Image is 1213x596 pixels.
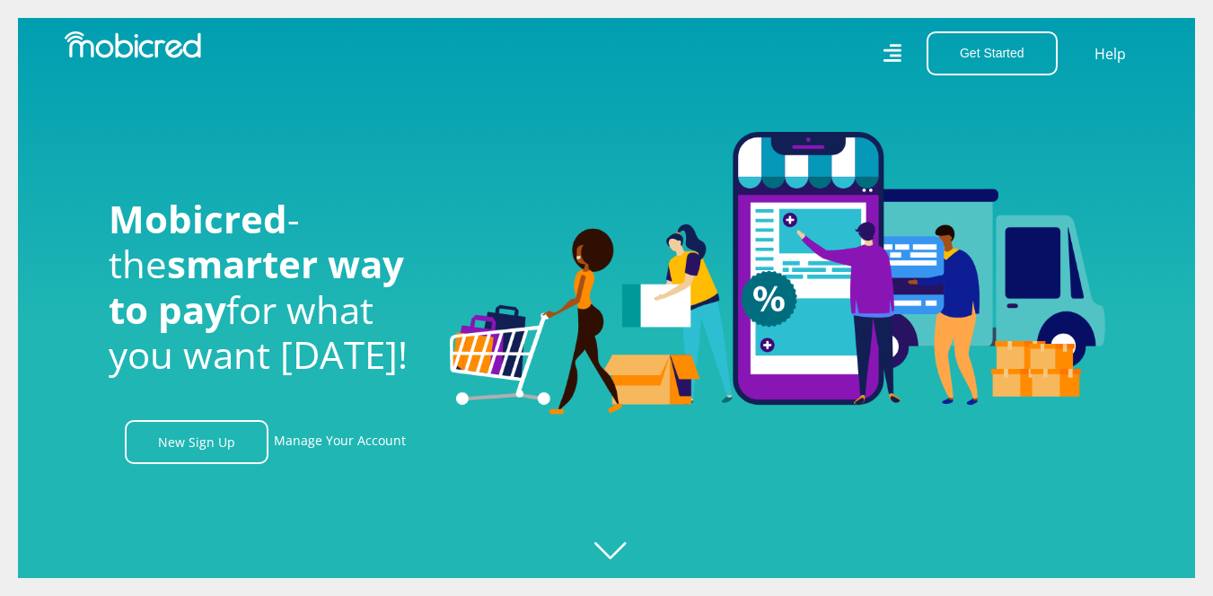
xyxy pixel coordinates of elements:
span: Mobicred [109,193,287,244]
span: smarter way to pay [109,238,404,334]
a: New Sign Up [125,420,268,464]
img: Welcome to Mobicred [450,132,1105,416]
a: Help [1094,42,1127,66]
h1: - the for what you want [DATE]! [109,197,423,378]
img: Mobicred [65,31,201,58]
a: Manage Your Account [274,420,406,464]
button: Get Started [927,31,1058,75]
